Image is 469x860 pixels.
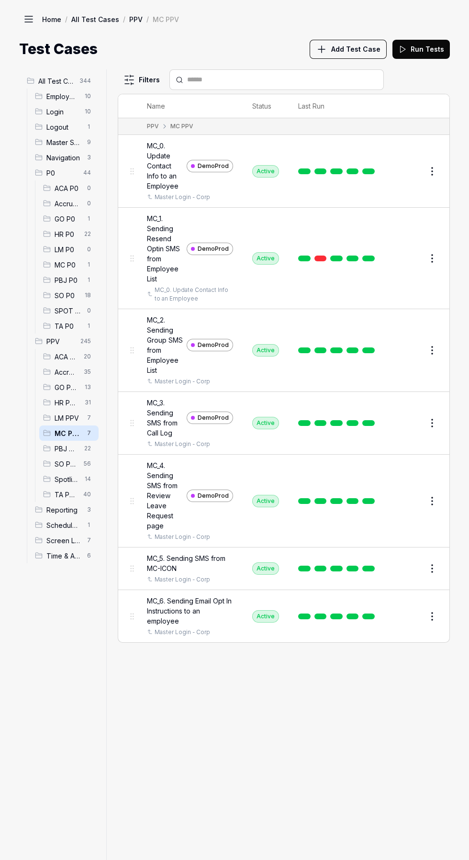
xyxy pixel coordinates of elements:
[31,502,99,517] div: Drag to reorderReporting3
[76,75,95,87] span: 344
[55,306,81,316] span: SPOT P0
[31,517,99,533] div: Drag to reorderSchedule Optimizer1
[147,315,183,375] span: MC_2. Sending Group SMS from Employee List
[80,351,95,362] span: 20
[81,90,95,102] span: 10
[289,94,388,118] th: Last Run
[81,290,95,301] span: 18
[39,257,99,272] div: Drag to reorderMC P01
[155,193,210,201] a: Master Login - Corp
[83,198,95,209] span: 0
[31,104,99,119] div: Drag to reorderLogin10
[129,14,143,24] a: PPV
[46,137,81,147] span: Master Schedule
[252,165,279,178] div: Active
[81,106,95,117] span: 10
[39,288,99,303] div: Drag to reorderSO P018
[39,410,99,425] div: Drag to reorderLM PPV7
[83,305,95,316] span: 0
[153,14,179,24] div: MC PPV
[198,491,229,500] span: DemoProd
[243,94,289,118] th: Status
[155,286,231,303] a: MC_0. Update Contact Info to an Employee
[55,413,81,423] span: LM PPV
[83,152,95,163] span: 3
[147,398,183,438] span: MC_3. Sending SMS from Call Log
[81,397,95,408] span: 31
[31,548,99,563] div: Drag to reorderTime & Attendance6
[83,259,95,270] span: 1
[83,244,95,255] span: 0
[137,94,243,118] th: Name
[31,150,99,165] div: Drag to reorderNavigation3
[39,226,99,242] div: Drag to reorderHR P022
[55,260,81,270] span: MC P0
[55,367,78,377] span: Accruals PPV
[187,243,233,255] a: DemoProd
[170,122,193,131] div: MC PPV
[46,153,81,163] span: Navigation
[187,490,233,502] a: DemoProd
[80,228,95,240] span: 22
[31,165,99,180] div: Drag to reorderP044
[198,413,229,422] span: DemoProd
[118,309,449,392] tr: MC_2. Sending Group SMS from Employee ListDemoProdMaster Login - CorpActive
[83,121,95,133] span: 1
[83,213,95,224] span: 1
[55,382,79,392] span: GO PPV
[155,533,210,541] a: Master Login - Corp
[55,474,79,484] span: Spotlight PPV
[118,70,166,89] button: Filters
[187,412,233,424] a: DemoProd
[46,107,79,117] span: Login
[146,14,149,24] div: /
[80,458,95,469] span: 56
[83,182,95,194] span: 0
[38,76,74,86] span: All Test Cases
[252,252,279,265] div: Active
[80,443,95,454] span: 22
[118,135,449,208] tr: MC_0. Update Contact Info to an EmployeeDemoProdMaster Login - CorpActive
[39,318,99,334] div: Drag to reorderTA P01
[31,134,99,150] div: Drag to reorderMaster Schedule9
[155,377,210,386] a: Master Login - Corp
[118,208,449,309] tr: MC_1. Sending Resend Optin SMS from Employee ListDemoProdMC_0. Update Contact Info to an Employee...
[83,504,95,515] span: 3
[155,440,210,448] a: Master Login - Corp
[39,272,99,288] div: Drag to reorderPBJ P01
[83,535,95,546] span: 7
[252,417,279,429] div: Active
[55,459,78,469] span: SO PPV
[118,590,449,642] tr: MC_6. Sending Email Opt In Instructions to an employeeMaster Login - CorpActive
[46,91,79,101] span: Employee Management
[187,160,233,172] a: DemoProd
[46,336,75,346] span: PPV
[55,245,81,255] span: LM P0
[83,519,95,531] span: 1
[39,380,99,395] div: Drag to reorderGO PPV13
[31,89,99,104] div: Drag to reorderEmployee Management10
[252,344,279,357] div: Active
[39,349,99,364] div: Drag to reorderACA PPV20
[83,136,95,148] span: 9
[46,122,81,132] span: Logout
[252,562,279,575] div: Active
[392,40,450,59] button: Run Tests
[83,274,95,286] span: 1
[31,334,99,349] div: Drag to reorderPPV245
[39,441,99,456] div: Drag to reorderPBJ PPV22
[39,364,99,380] div: Drag to reorderAccruals PPV35
[55,428,81,438] span: MC PPV
[79,167,95,179] span: 44
[55,321,81,331] span: TA P0
[147,553,233,573] span: MC_5. Sending SMS from MC-ICON
[252,610,279,623] div: Active
[71,14,119,24] a: All Test Cases
[39,471,99,487] div: Drag to reorderSpotlight PPV14
[147,141,183,191] span: MC_0. Update Contact Info to an Employee
[118,392,449,455] tr: MC_3. Sending SMS from Call LogDemoProdMaster Login - CorpActive
[39,395,99,410] div: Drag to reorderHR PPV31
[155,575,210,584] a: Master Login - Corp
[31,119,99,134] div: Drag to reorderLogout1
[55,352,78,362] span: ACA PPV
